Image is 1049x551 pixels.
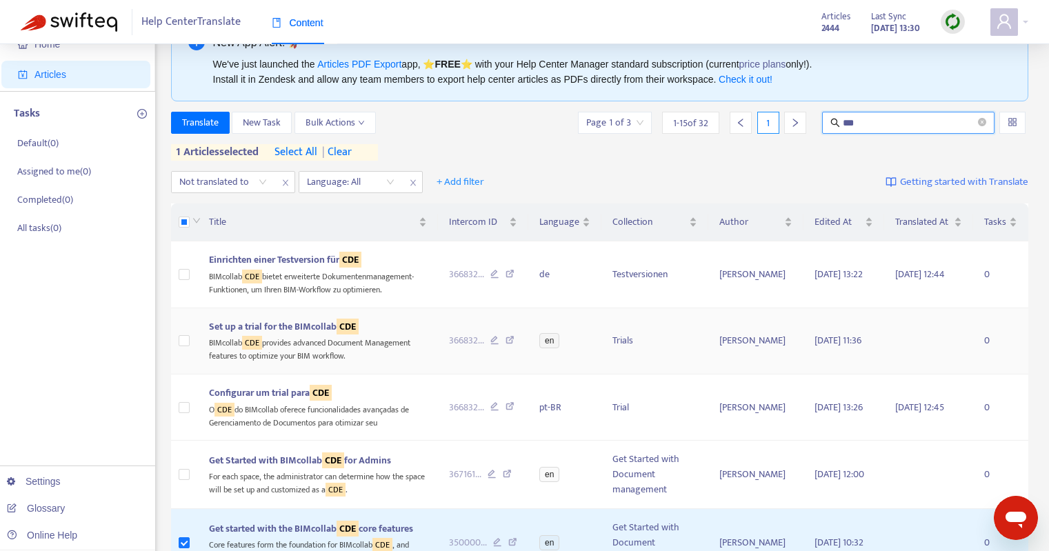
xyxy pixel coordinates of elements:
[528,241,601,308] td: de
[612,214,686,230] span: Collection
[449,400,484,415] span: 366832 ...
[242,270,262,283] sqkw: CDE
[790,118,800,128] span: right
[198,203,438,241] th: Title
[426,171,494,193] button: + Add filter
[984,214,1006,230] span: Tasks
[232,112,292,134] button: New Task
[539,535,559,550] span: en
[171,144,259,161] span: 1 articles selected
[339,252,361,268] sqkw: CDE
[337,521,359,537] sqkw: CDE
[317,144,352,161] span: clear
[449,214,506,230] span: Intercom ID
[449,267,484,282] span: 366832 ...
[18,70,28,79] span: account-book
[739,59,786,70] a: price plans
[209,401,427,429] div: O do BIMcollab oferece funcionalidades avançadas de Gerenciamento de Documentos para otimizar seu
[736,118,746,128] span: left
[322,143,325,161] span: |
[900,174,1028,190] span: Getting started with Translate
[996,13,1012,30] span: user
[601,241,708,308] td: Testversionen
[141,9,241,35] span: Help Center Translate
[277,174,294,191] span: close
[449,333,484,348] span: 366832 ...
[719,74,772,85] a: Check it out!
[871,9,906,24] span: Last Sync
[944,13,961,30] img: sync.dc5367851b00ba804db3.png
[449,535,487,550] span: 350000 ...
[815,466,864,482] span: [DATE] 12:00
[326,483,346,497] sqkw: CDE
[306,115,365,130] span: Bulk Actions
[815,266,863,282] span: [DATE] 13:22
[973,203,1028,241] th: Tasks
[437,174,484,190] span: + Add filter
[601,203,708,241] th: Collection
[317,59,401,70] a: Articles PDF Export
[539,467,559,482] span: en
[973,374,1028,441] td: 0
[673,116,708,130] span: 1 - 15 of 32
[708,203,804,241] th: Author
[708,441,804,509] td: [PERSON_NAME]
[358,119,365,126] span: down
[895,214,951,230] span: Translated At
[209,334,427,363] div: BIMcollab provides advanced Document Management features to optimize your BIM workflow. ​
[528,374,601,441] td: pt-BR
[978,118,986,126] span: close-circle
[209,385,332,401] span: Configurar um trial para
[243,115,281,130] span: New Task
[272,17,323,28] span: Content
[310,385,332,401] sqkw: CDE
[171,112,230,134] button: Translate
[213,57,998,87] div: We've just launched the app, ⭐ ⭐️ with your Help Center Manager standard subscription (current on...
[294,112,376,134] button: Bulk Actionsdown
[994,496,1038,540] iframe: Button to launch messaging window
[17,192,73,207] p: Completed ( 0 )
[7,530,77,541] a: Online Help
[274,144,317,161] span: select all
[895,399,944,415] span: [DATE] 12:45
[182,115,219,130] span: Translate
[757,112,779,134] div: 1
[539,214,579,230] span: Language
[209,268,427,296] div: BIMcollab bietet erweiterte Dokumentenmanagement-Funktionen, um Ihren BIM-Workflow zu optimieren.
[214,403,234,417] sqkw: CDE
[21,12,117,32] img: Swifteq
[815,214,862,230] span: Edited At
[209,252,361,268] span: Einrichten einer Testversion für
[708,374,804,441] td: [PERSON_NAME]
[434,59,460,70] b: FREE
[708,308,804,374] td: [PERSON_NAME]
[17,136,59,150] p: Default ( 0 )
[815,534,863,550] span: [DATE] 10:32
[404,174,422,191] span: close
[242,336,262,350] sqkw: CDE
[14,106,40,122] p: Tasks
[209,468,427,497] div: For each space, the administrator can determine how the space will be set up and customized as a .
[601,374,708,441] td: Trial
[978,117,986,130] span: close-circle
[815,399,863,415] span: [DATE] 13:26
[830,118,840,128] span: search
[17,164,91,179] p: Assigned to me ( 0 )
[719,214,782,230] span: Author
[192,217,201,225] span: down
[7,503,65,514] a: Glossary
[884,203,973,241] th: Translated At
[272,18,281,28] span: book
[821,21,839,36] strong: 2444
[34,39,60,50] span: Home
[7,476,61,487] a: Settings
[886,171,1028,193] a: Getting started with Translate
[34,69,66,80] span: Articles
[438,203,528,241] th: Intercom ID
[821,9,850,24] span: Articles
[708,241,804,308] td: [PERSON_NAME]
[209,319,359,334] span: Set up a trial for the BIMcollab
[209,214,416,230] span: Title
[322,452,344,468] sqkw: CDE
[803,203,884,241] th: Edited At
